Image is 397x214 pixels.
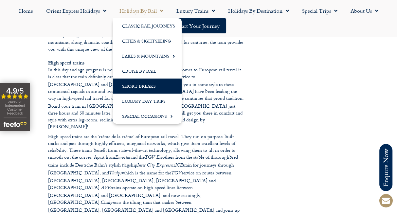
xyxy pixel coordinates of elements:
[3,3,394,33] nav: Menu
[113,3,170,18] a: Holidays by Rail
[113,94,182,109] a: Luxury Day Trips
[113,18,182,33] a: Classic Rail Journeys
[113,48,182,63] a: Lakes & Mountains
[344,3,385,18] a: About Us
[222,3,296,18] a: Holidays by Destination
[40,3,113,18] a: Orient Express Holidays
[113,33,182,48] a: Cities & Sightseeing
[113,79,182,94] a: Short Breaks
[113,63,182,79] a: Cruise by Rail
[171,18,226,33] a: Start your Journey
[113,18,182,124] ul: Holidays by Rail
[12,3,40,18] a: Home
[113,109,182,124] a: Special Occasions
[296,3,344,18] a: Special Trips
[170,3,222,18] a: Luxury Trains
